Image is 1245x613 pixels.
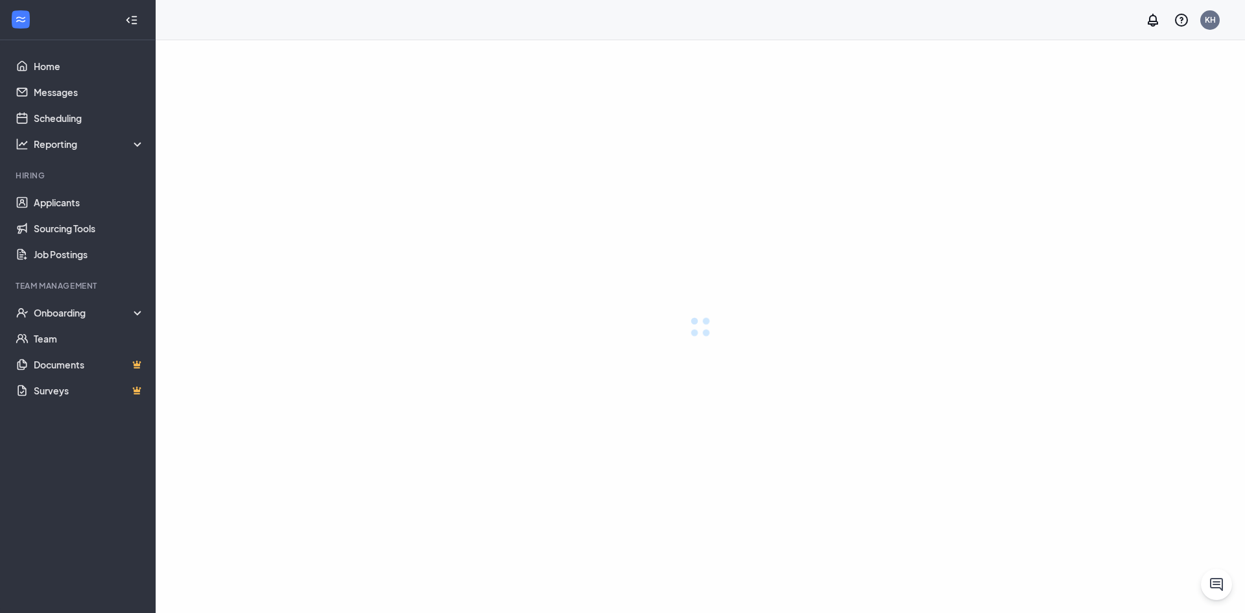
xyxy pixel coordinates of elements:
[16,280,142,291] div: Team Management
[34,241,145,267] a: Job Postings
[34,138,145,150] div: Reporting
[34,306,145,319] div: Onboarding
[34,326,145,352] a: Team
[16,138,29,150] svg: Analysis
[34,378,145,403] a: SurveysCrown
[16,170,142,181] div: Hiring
[34,215,145,241] a: Sourcing Tools
[16,306,29,319] svg: UserCheck
[125,14,138,27] svg: Collapse
[34,105,145,131] a: Scheduling
[14,13,27,26] svg: WorkstreamLogo
[1174,12,1189,28] svg: QuestionInfo
[34,53,145,79] a: Home
[34,189,145,215] a: Applicants
[1205,14,1216,25] div: KH
[1209,577,1224,592] svg: ChatActive
[1201,569,1232,600] button: ChatActive
[34,352,145,378] a: DocumentsCrown
[34,79,145,105] a: Messages
[1145,12,1161,28] svg: Notifications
